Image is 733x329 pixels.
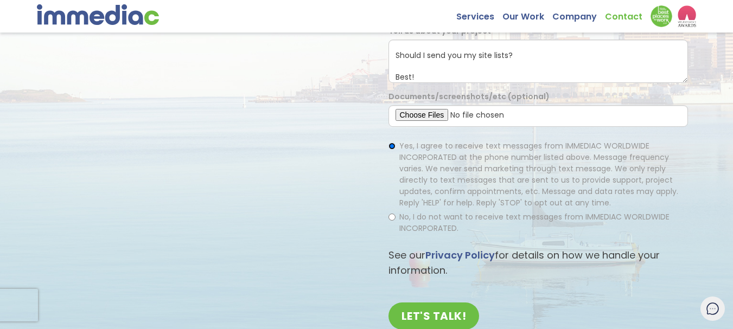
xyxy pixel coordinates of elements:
p: See our for details on how we handle your information. [388,248,689,278]
label: Documents/screenshots/etc (optional) [388,91,550,102]
a: Contact [605,5,651,22]
img: logo2_wea_nobg.webp [678,5,697,27]
a: Company [552,5,605,22]
a: Privacy Policy [425,248,495,262]
input: Yes, I agree to receive text messages from IMMEDIAC WORLDWIDE INCORPORATED at the phone number li... [388,143,396,150]
span: Yes, I agree to receive text messages from IMMEDIAC WORLDWIDE INCORPORATED at the phone number li... [399,140,678,208]
img: Down [651,5,672,27]
input: No, I do not want to receive text messages from IMMEDIAC WORLDWIDE INCORPORATED. [388,214,396,221]
a: Our Work [502,5,552,22]
span: No, I do not want to receive text messages from IMMEDIAC WORLDWIDE INCORPORATED. [399,211,670,234]
a: Services [456,5,502,22]
img: immediac [37,4,159,25]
